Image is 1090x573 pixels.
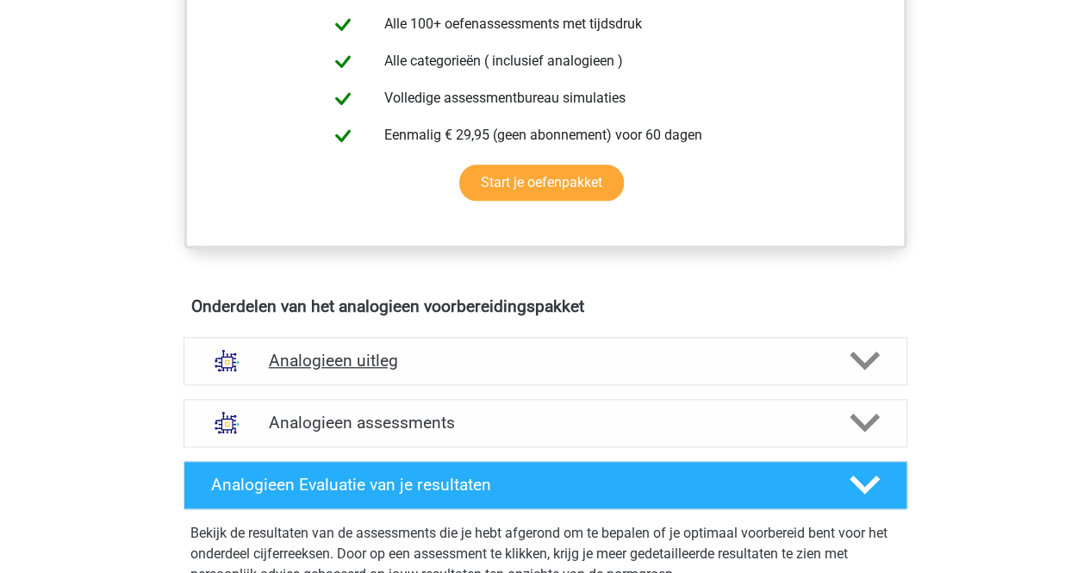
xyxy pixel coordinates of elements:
[211,475,822,495] h4: Analogieen Evaluatie van je resultaten
[269,351,822,371] h4: Analogieen uitleg
[459,165,624,201] a: Start je oefenpakket
[269,413,822,433] h4: Analogieen assessments
[177,399,914,447] a: assessments Analogieen assessments
[205,339,249,383] img: analogieen uitleg
[205,401,249,445] img: analogieen assessments
[191,296,900,316] h4: Onderdelen van het analogieen voorbereidingspakket
[177,337,914,385] a: uitleg Analogieen uitleg
[177,461,914,509] a: Analogieen Evaluatie van je resultaten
